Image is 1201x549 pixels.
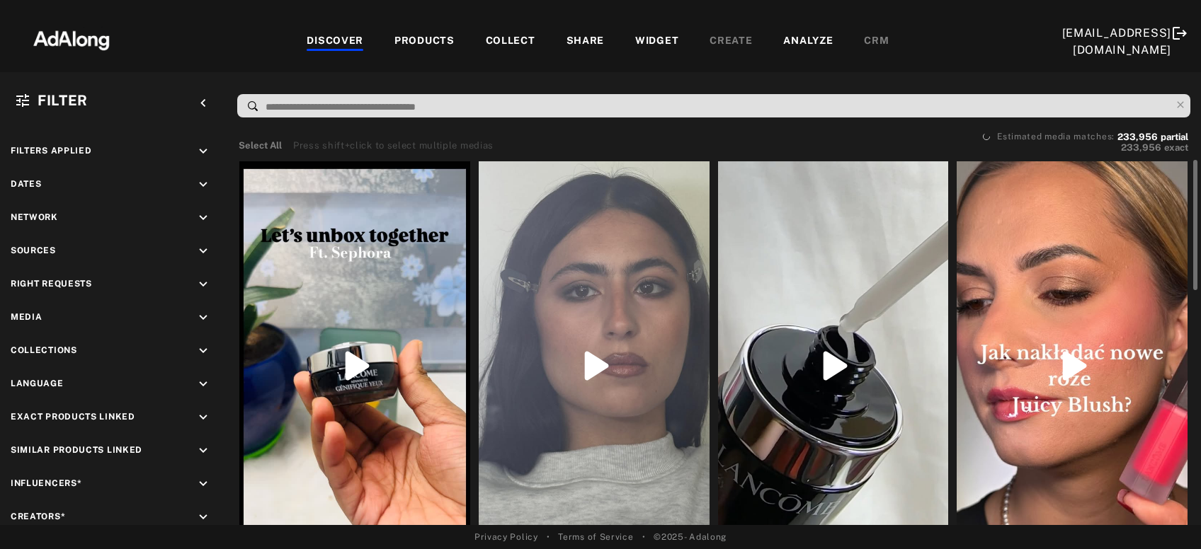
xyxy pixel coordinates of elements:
button: 233,956exact [983,141,1188,155]
span: Media [11,312,42,322]
span: Collections [11,345,77,355]
i: keyboard_arrow_down [195,310,211,325]
button: 233,956partial [1117,134,1188,141]
span: 233,956 [1117,132,1158,142]
span: Exact Products Linked [11,412,135,422]
div: COLLECT [486,33,535,50]
div: CREATE [710,33,752,50]
div: SHARE [567,33,605,50]
i: keyboard_arrow_down [195,410,211,425]
span: • [547,531,550,543]
div: WIDGET [635,33,678,50]
span: 233,956 [1121,142,1161,153]
div: [EMAIL_ADDRESS][DOMAIN_NAME] [1062,25,1172,59]
div: PRODUCTS [394,33,455,50]
span: Influencers* [11,478,81,488]
i: keyboard_arrow_down [195,476,211,492]
i: keyboard_arrow_down [195,177,211,192]
i: keyboard_arrow_down [195,509,211,525]
i: keyboard_arrow_down [195,343,211,359]
span: • [642,531,646,543]
span: Language [11,378,64,388]
span: Sources [11,245,56,255]
i: keyboard_arrow_down [195,210,211,226]
span: Filter [38,92,88,109]
img: 63233d7d88ed69de3c212112c67096b6.png [9,18,134,60]
span: Dates [11,179,42,189]
span: Filters applied [11,146,92,156]
i: keyboard_arrow_down [195,376,211,392]
div: DISCOVER [307,33,363,50]
div: ANALYZE [783,33,833,50]
span: Estimated media matches: [997,132,1115,141]
span: © 2025 - Adalong [654,531,727,543]
i: keyboard_arrow_down [195,243,211,259]
a: Terms of Service [558,531,633,543]
a: Privacy Policy [474,531,538,543]
div: CRM [864,33,889,50]
button: Select All [239,139,282,153]
span: Right Requests [11,279,92,289]
span: Network [11,212,58,222]
i: keyboard_arrow_down [195,443,211,458]
i: keyboard_arrow_down [195,277,211,292]
span: Similar Products Linked [11,445,142,455]
div: Press shift+click to select multiple medias [293,139,494,153]
i: keyboard_arrow_left [195,96,211,111]
i: keyboard_arrow_down [195,144,211,159]
span: Creators* [11,512,65,521]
